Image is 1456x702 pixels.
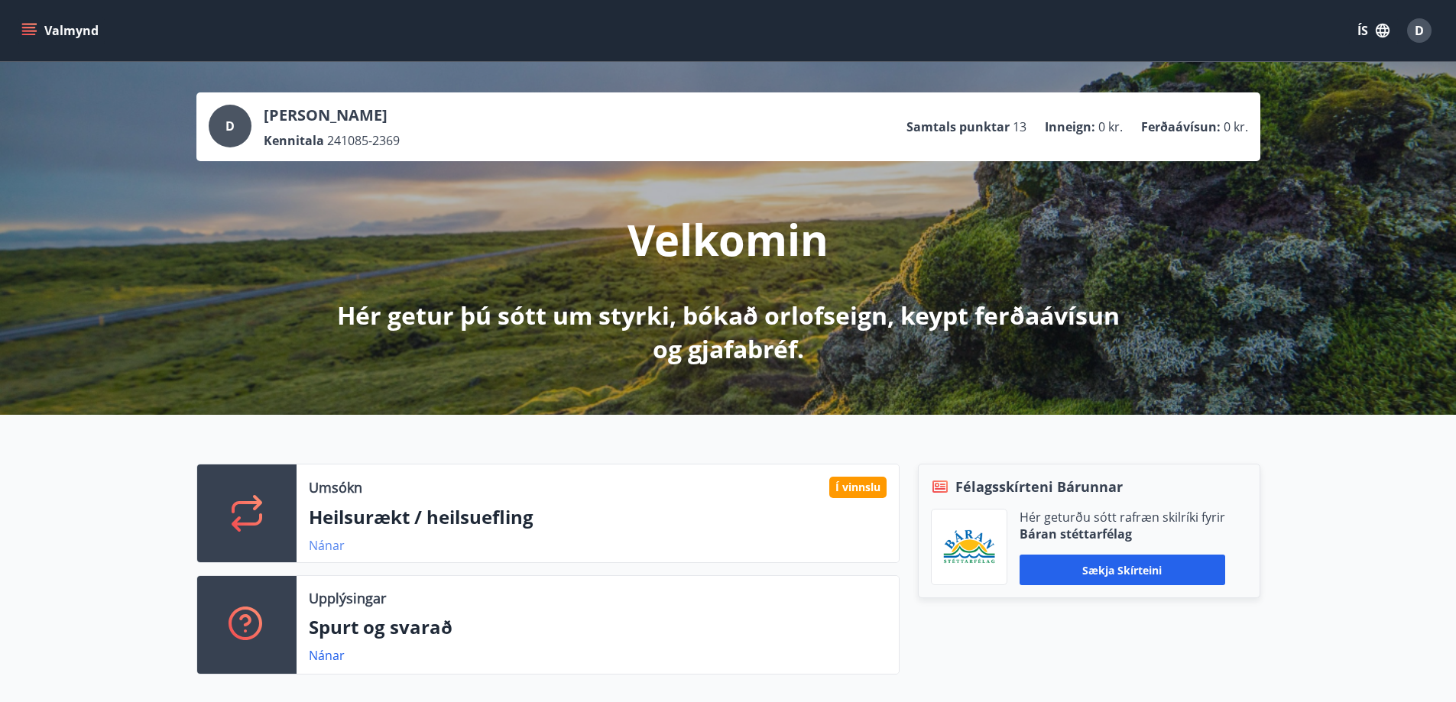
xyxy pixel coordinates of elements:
p: Umsókn [309,477,362,497]
button: D [1401,12,1438,49]
p: Samtals punktar [906,118,1010,135]
span: 13 [1013,118,1026,135]
span: D [1415,22,1424,39]
button: ÍS [1349,17,1398,44]
div: Í vinnslu [829,477,887,498]
span: 241085-2369 [327,132,400,149]
p: Hér geturðu sótt rafræn skilríki fyrir [1020,509,1225,526]
span: Félagsskírteni Bárunnar [955,477,1123,497]
a: Nánar [309,647,345,664]
p: Velkomin [627,210,829,268]
p: [PERSON_NAME] [264,105,400,126]
button: Sækja skírteini [1020,555,1225,585]
a: Nánar [309,537,345,554]
p: Heilsurækt / heilsuefling [309,504,887,530]
p: Hér getur þú sótt um styrki, bókað orlofseign, keypt ferðaávísun og gjafabréf. [325,299,1132,366]
p: Spurt og svarað [309,614,887,640]
img: Bz2lGXKH3FXEIQKvoQ8VL0Fr0uCiWgfgA3I6fSs8.png [943,529,995,565]
p: Upplýsingar [309,588,386,608]
p: Inneign : [1045,118,1095,135]
p: Kennitala [264,132,324,149]
p: Ferðaávísun : [1141,118,1221,135]
button: menu [18,17,105,44]
span: 0 kr. [1224,118,1248,135]
span: D [225,118,235,134]
span: 0 kr. [1098,118,1123,135]
p: Báran stéttarfélag [1020,526,1225,542]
